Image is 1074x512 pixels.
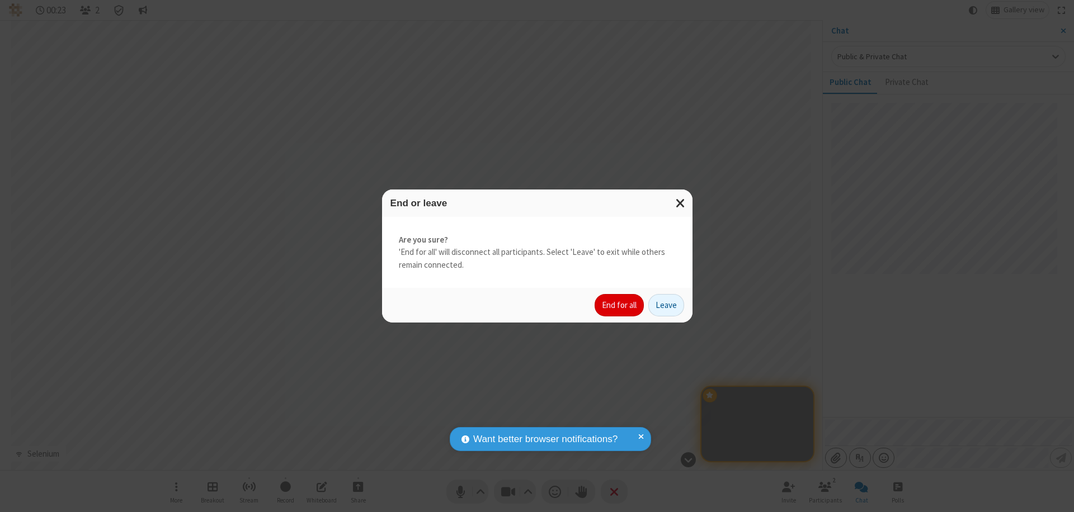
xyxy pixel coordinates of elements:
span: Want better browser notifications? [473,432,618,447]
button: Close modal [669,189,693,217]
strong: Are you sure? [399,234,676,246]
div: 'End for all' will disconnect all participants. Select 'Leave' to exit while others remain connec... [382,217,693,288]
h3: End or leave [390,198,684,208]
button: Leave [648,294,684,316]
button: End for all [595,294,644,316]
